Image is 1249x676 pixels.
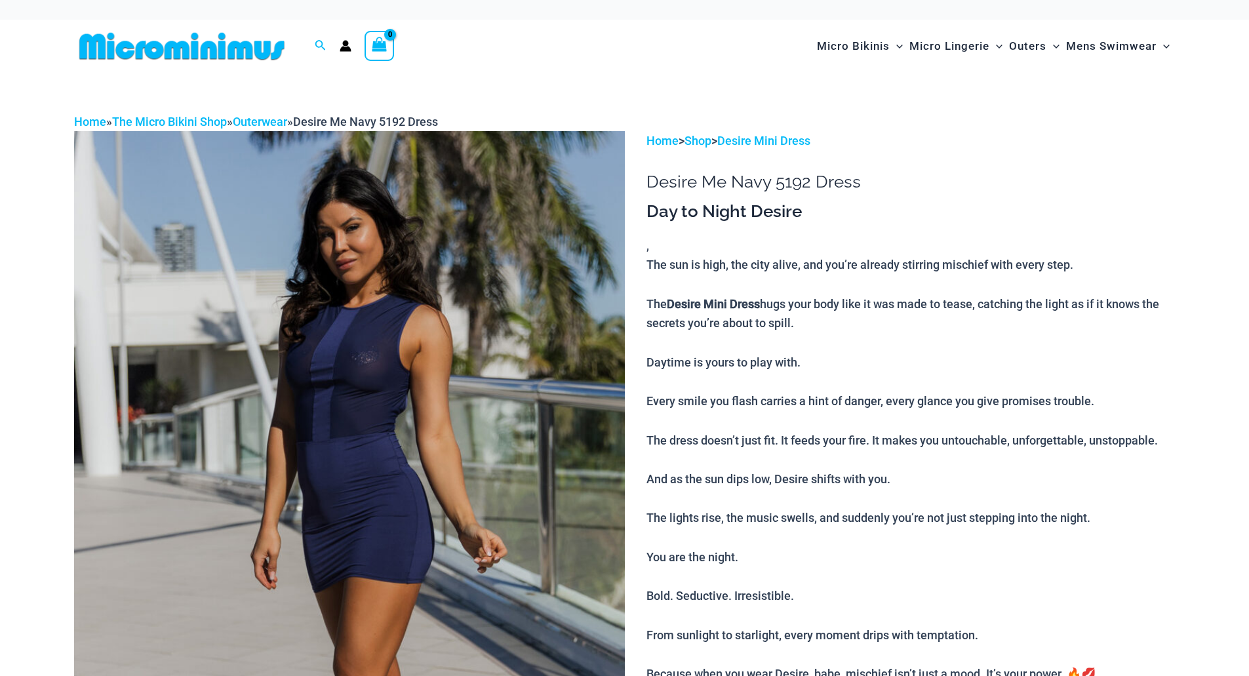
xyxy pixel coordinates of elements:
[814,26,906,66] a: Micro BikinisMenu ToggleMenu Toggle
[315,38,327,54] a: Search icon link
[1009,30,1046,63] span: Outers
[817,30,890,63] span: Micro Bikinis
[667,297,760,311] b: Desire Mini Dress
[233,115,287,129] a: Outerwear
[74,115,438,129] span: » » »
[74,31,290,61] img: MM SHOP LOGO FLAT
[340,40,351,52] a: Account icon link
[293,115,438,129] span: Desire Me Navy 5192 Dress
[1157,30,1170,63] span: Menu Toggle
[646,134,679,148] a: Home
[1046,30,1060,63] span: Menu Toggle
[646,201,1175,223] h3: Day to Night Desire
[74,115,106,129] a: Home
[1063,26,1173,66] a: Mens SwimwearMenu ToggleMenu Toggle
[646,131,1175,151] p: > >
[646,172,1175,192] h1: Desire Me Navy 5192 Dress
[906,26,1006,66] a: Micro LingerieMenu ToggleMenu Toggle
[1066,30,1157,63] span: Mens Swimwear
[812,24,1176,68] nav: Site Navigation
[890,30,903,63] span: Menu Toggle
[684,134,711,148] a: Shop
[365,31,395,61] a: View Shopping Cart, empty
[112,115,227,129] a: The Micro Bikini Shop
[909,30,989,63] span: Micro Lingerie
[989,30,1002,63] span: Menu Toggle
[1006,26,1063,66] a: OutersMenu ToggleMenu Toggle
[717,134,810,148] a: Desire Mini Dress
